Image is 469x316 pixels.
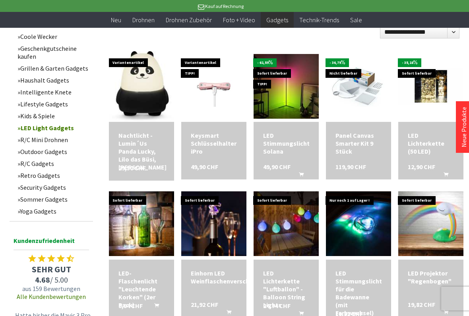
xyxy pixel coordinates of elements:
[14,31,93,42] a: Coole Wecker
[10,285,93,293] span: aus 159 Bewertungen
[14,122,93,134] a: LED Light Gadgets
[160,12,217,28] a: Drohnen Zubehör
[145,302,164,312] button: In den Warenkorb
[14,235,89,250] span: Kundenzufriedenheit
[460,107,468,147] a: Neue Produkte
[223,16,255,24] span: Foto + Video
[14,42,93,62] a: Geschenkgutscheine kaufen
[14,62,93,74] a: Grillen & Garten Gadgets
[105,12,127,28] a: Neu
[263,302,291,310] span: 24,74 CHF
[10,275,93,285] span: / 5.00
[434,171,453,181] button: In den Warenkorb
[294,12,345,28] a: Technik-Trends
[10,264,93,275] span: SEHR GUT
[398,68,463,104] img: LED Lichterkette (50 LED)
[345,12,368,28] a: Sale
[14,193,93,205] a: Sommer Gadgets
[408,269,454,285] div: LED Projektor "Regenbogen"
[14,74,93,86] a: Haushalt Gadgets
[35,275,50,285] span: 4.68
[335,131,382,155] a: Panel Canvas Smarter Kit 9 Stück 119,90 CHF
[14,205,93,217] a: Yoga Gadgets
[118,302,143,310] span: 9,94 CHF
[14,158,93,170] a: R/C Gadgets
[191,163,218,171] span: 49,90 CHF
[181,66,246,107] img: Keysmart Schlüsselhalter iPro
[14,86,93,98] a: Intelligente Knete
[350,16,362,24] span: Sale
[261,12,294,28] a: Gadgets
[191,269,237,285] a: Einhorn LED Weinflaschenverschluss 21,92 CHF In den Warenkorb
[14,134,93,146] a: R/C Mini Drohnen
[254,54,319,119] img: LED Stimmungslicht Solana
[191,131,237,155] div: Keysmart Schlüsselhalter iPro
[299,16,339,24] span: Technik-Trends
[326,66,391,107] img: Panel Canvas Smarter Kit 9 Stück
[326,191,391,256] img: LED Stimmungslicht für die Badewanne (mit Farbwechsel)
[17,293,86,301] a: Alle Kundenbewertungen
[263,269,309,309] div: LED Lichterkette "Luftballon" - Balloon String Lights
[263,163,291,171] span: 49,90 CHF
[118,269,165,309] div: LED-Flaschenlicht "Leuchtende Korken" (2er Pack)
[408,269,454,285] a: LED Projektor "Regenbogen" 19,82 CHF In den Warenkorb
[263,131,309,155] div: LED Stimmungslicht Solana
[109,191,174,256] img: LED-Flaschenlicht "Leuchtende Korken" (2er Pack)
[408,301,435,308] span: 19,82 CHF
[132,16,155,24] span: Drohnen
[14,98,93,110] a: Lifestyle Gadgets
[408,131,454,155] a: LED Lichterkette (50 LED) 12,90 CHF In den Warenkorb
[127,12,160,28] a: Drohnen
[14,110,93,122] a: Kids & Spiele
[109,51,174,121] img: Nachtlicht - Lumin´Us Panda Lucky, Lilo das Büsi, Basil der Hase
[14,181,93,193] a: Security Gadgets
[289,171,308,181] button: In den Warenkorb
[14,170,93,181] a: Retro Gadgets
[166,16,212,24] span: Drohnen Zubehör
[191,269,237,285] div: Einhorn LED Weinflaschenverschluss
[191,131,237,155] a: Keysmart Schlüsselhalter iPro 49,90 CHF
[118,164,146,172] span: 29,50 CHF
[263,269,309,309] a: LED Lichterkette "Luftballon" - Balloon String Lights 24,74 CHF In den Warenkorb
[217,12,261,28] a: Foto + Video
[408,131,454,155] div: LED Lichterkette (50 LED)
[263,131,309,155] a: LED Stimmungslicht Solana 49,90 CHF In den Warenkorb
[266,16,288,24] span: Gadgets
[398,191,463,256] img: LED Projektor "Regenbogen"
[408,163,435,171] span: 12,90 CHF
[14,146,93,158] a: Outdoor Gadgets
[191,301,218,308] span: 21,92 CHF
[335,131,382,155] div: Panel Canvas Smarter Kit 9 Stück
[254,191,319,256] img: LED Lichterkette "Luftballon" - Balloon String Lights
[118,131,165,171] a: Nachtlicht - Lumin´Us Panda Lucky, Lilo das Büsi, [PERSON_NAME] 29,50 CHF
[335,163,366,171] span: 119,90 CHF
[181,191,246,256] img: Einhorn LED Weinflaschenverschluss
[118,269,165,309] a: LED-Flaschenlicht "Leuchtende Korken" (2er Pack) 9,94 CHF In den Warenkorb
[111,16,121,24] span: Neu
[118,131,165,171] div: Nachtlicht - Lumin´Us Panda Lucky, Lilo das Büsi, [PERSON_NAME]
